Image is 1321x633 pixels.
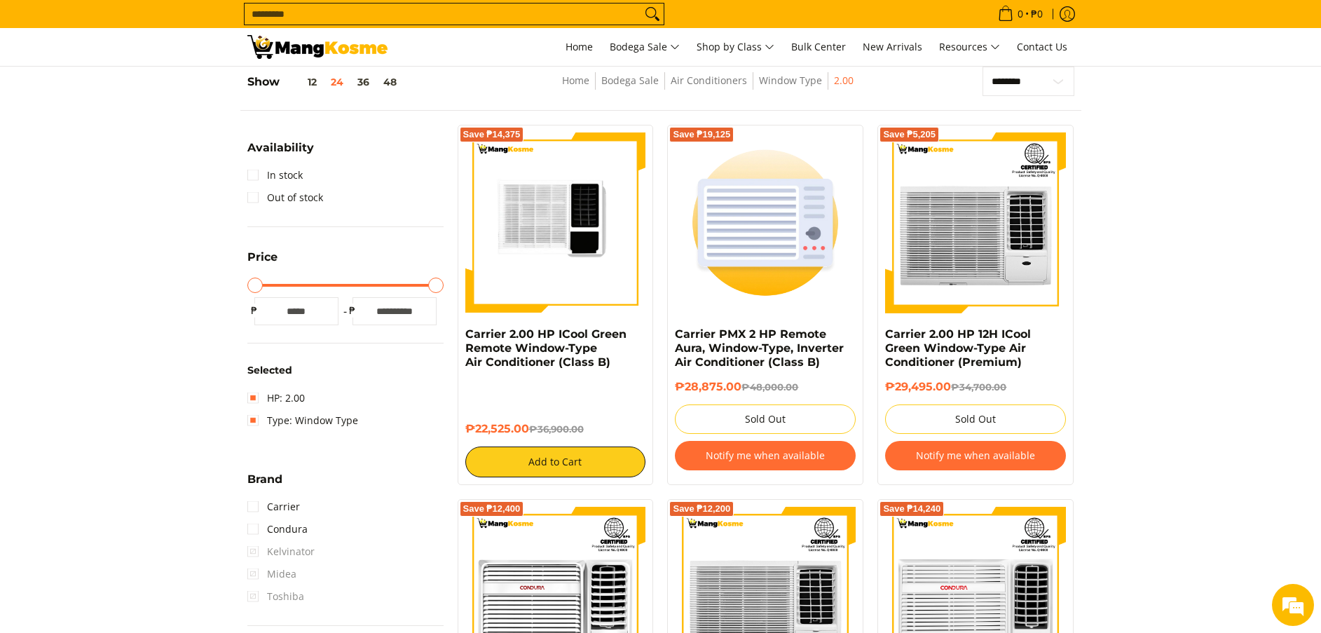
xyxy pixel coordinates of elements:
span: ₱ [247,304,261,318]
span: 0 [1015,9,1025,19]
del: ₱34,700.00 [951,381,1006,393]
summary: Open [247,474,282,496]
img: Carrier PMX 2 HP Remote Aura, Window-Type, Inverter Air Conditioner (Class B) [675,132,856,313]
span: • [994,6,1047,22]
a: Condura [247,518,308,540]
span: Save ₱14,375 [463,130,521,139]
img: Carrier 2.00 HP ICool Green Remote Window-Type Air Conditioner (Class B) [465,132,646,313]
a: Out of stock [247,186,323,209]
a: Shop by Class [690,28,781,66]
span: Contact Us [1017,40,1067,53]
h6: ₱29,495.00 [885,380,1066,394]
span: Price [247,252,278,263]
a: Carrier PMX 2 HP Remote Aura, Window-Type, Inverter Air Conditioner (Class B) [675,327,844,369]
h6: ₱22,525.00 [465,422,646,436]
span: 2.00 [834,72,854,90]
span: New Arrivals [863,40,922,53]
nav: Main Menu [402,28,1074,66]
span: Kelvinator [247,540,315,563]
a: Home [562,74,589,87]
button: 12 [280,76,324,88]
a: Resources [932,28,1007,66]
button: 48 [376,76,404,88]
a: Air Conditioners [671,74,747,87]
a: Window Type [759,74,822,87]
span: Midea [247,563,296,585]
a: Type: Window Type [247,409,358,432]
span: Bulk Center [791,40,846,53]
button: Notify me when available [675,441,856,470]
button: Sold Out [675,404,856,434]
a: Bulk Center [784,28,853,66]
span: Shop by Class [697,39,774,56]
a: Contact Us [1010,28,1074,66]
a: In stock [247,164,303,186]
span: ₱0 [1029,9,1045,19]
span: Save ₱14,240 [883,505,940,513]
button: Notify me when available [885,441,1066,470]
a: Bodega Sale [601,74,659,87]
button: Search [641,4,664,25]
a: HP: 2.00 [247,387,305,409]
button: Add to Cart [465,447,646,477]
summary: Open [247,252,278,273]
img: Bodega Sale Aircon l Mang Kosme: Home Appliances Warehouse Sale Window Type [247,35,388,59]
span: Save ₱19,125 [673,130,730,139]
a: Carrier 2.00 HP 12H ICool Green Window-Type Air Conditioner (Premium) [885,327,1031,369]
span: Resources [939,39,1000,56]
span: Save ₱12,400 [463,505,521,513]
summary: Open [247,142,314,164]
h6: ₱28,875.00 [675,380,856,394]
a: Bodega Sale [603,28,687,66]
button: 24 [324,76,350,88]
span: Home [566,40,593,53]
a: Carrier [247,496,300,518]
button: Sold Out [885,404,1066,434]
span: ₱ [345,304,360,318]
del: ₱48,000.00 [741,381,798,393]
span: Save ₱5,205 [883,130,936,139]
a: New Arrivals [856,28,929,66]
span: Save ₱12,200 [673,505,730,513]
nav: Breadcrumbs [474,72,940,104]
img: Carrier 2.00 HP 12H ICool Green Window-Type Air Conditioner (Premium) [885,132,1066,313]
a: Carrier 2.00 HP ICool Green Remote Window-Type Air Conditioner (Class B) [465,327,627,369]
h5: Show [247,75,404,89]
span: Toshiba [247,585,304,608]
span: Brand [247,474,282,485]
h6: Selected [247,365,444,377]
a: Home [559,28,600,66]
button: 36 [350,76,376,88]
span: Bodega Sale [610,39,680,56]
del: ₱36,900.00 [529,423,584,435]
span: Availability [247,142,314,154]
